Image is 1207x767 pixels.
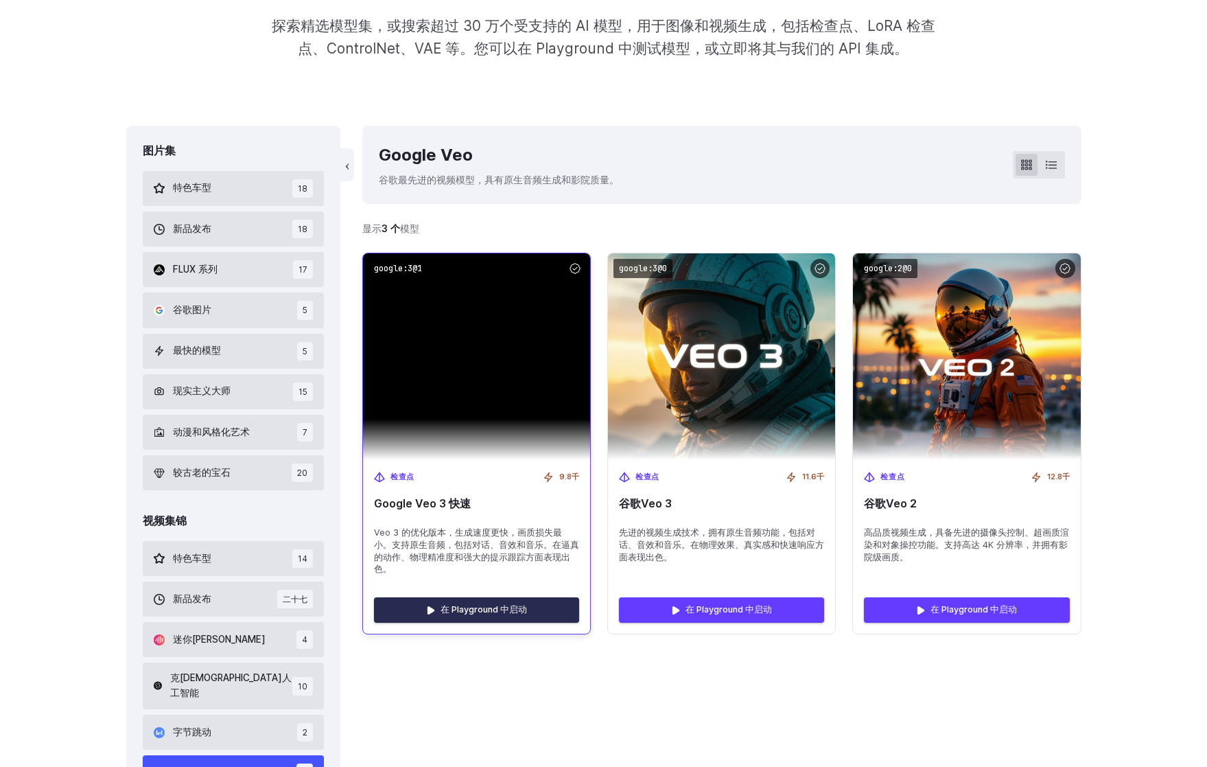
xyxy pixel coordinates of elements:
font: 5 [303,305,307,315]
font: Google Veo [379,145,473,165]
font: 12.8千 [1047,472,1070,481]
button: 字节跳动 2 [143,715,325,750]
font: 动漫和风格化艺术 [173,426,250,437]
font: 模型 [400,222,419,234]
font: 二十七 [283,594,307,604]
font: 4 [302,634,307,645]
img: 谷歌Veo 2 [853,253,1080,460]
font: ‹ [345,155,350,174]
button: FLUX 系列 17 [143,252,325,287]
button: ‹ [340,148,354,181]
font: 谷歌Veo 2 [864,496,917,510]
font: 较古老的宝石 [173,467,231,478]
font: 14 [298,553,307,564]
font: 在 Playground 中启动 [441,604,527,615]
font: 检查点 [880,472,904,481]
button: 新品发布 18 [143,211,325,247]
button: 现实主义大师 15 [143,374,325,409]
font: 谷歌图片 [173,304,211,315]
button: 动漫和风格化艺术 7 [143,415,325,450]
font: 20 [297,468,307,478]
button: 迷你[PERSON_NAME] 4 [143,622,325,657]
code: google:3@0 [613,259,672,279]
font: 9.8千 [559,472,579,481]
button: 特色车型 14 [143,541,325,576]
font: 在 Playground 中启动 [685,604,772,615]
font: 新品发布 [173,223,211,234]
font: 10 [298,681,307,691]
font: 谷歌最先进的视频模型，具有原生音频生成和影院质量。 [379,174,619,185]
font: 显示 [362,222,382,234]
font: 高品质视频生成，具备先进的摄像头控制、超画质渲染和对象操控功能。支持高达 4K 分辨率，并拥有影院级画质。 [864,527,1069,562]
font: 17 [298,264,307,275]
code: google:2@0 [858,259,917,279]
a: 在 Playground 中启动 [864,597,1069,622]
font: 视频集锦 [143,514,187,527]
font: 迷你[PERSON_NAME] [173,634,266,645]
button: 最快的模型 5 [143,334,325,369]
a: 在 Playground 中启动 [374,597,579,622]
button: 谷歌图片 5 [143,293,325,328]
font: 现实主义大师 [173,385,231,396]
font: 图片集 [143,144,176,157]
font: 2 [303,727,307,737]
font: 检查点 [635,472,659,481]
font: 5 [303,346,307,356]
font: 15 [298,387,307,397]
font: 克[DEMOGRAPHIC_DATA]人工智能 [170,672,292,698]
button: 特色车型 18 [143,171,325,206]
font: FLUX 系列 [173,264,218,275]
font: 先进的视频生成技术，拥有原生音频功能，包括对话、音效和音乐。在物理效果、真实感和快速响应方面表现出色。 [619,527,824,562]
font: 18 [298,183,307,194]
font: Veo 3 的优化版本，生成速度更快，画质损失最小。支持原生音频，包括对话、音效和音乐。在逼真的动作、物理精准度和强大的提示跟踪方面表现出色。 [374,527,579,575]
button: 克[DEMOGRAPHIC_DATA]人工智能 10 [143,663,325,709]
code: google:3@1 [368,259,427,279]
font: Google Veo 3 快速 [374,496,471,510]
font: 11.6千 [802,472,824,481]
font: 在 Playground 中启动 [930,604,1017,615]
font: 字节跳动 [173,726,211,737]
font: 检查点 [390,472,414,481]
font: 谷歌Veo 3 [619,496,672,510]
font: 最快的模型 [173,345,221,356]
font: 7 [303,427,307,437]
font: 18 [298,224,307,234]
a: 在 Playground 中启动 [619,597,824,622]
font: 特色车型 [173,553,211,564]
font: 新品发布 [173,593,211,604]
font: 3 个 [382,222,400,234]
button: 较古老的宝石 20 [143,455,325,490]
img: 谷歌Veo 3 [608,253,835,460]
font: 探索精选模型集，或搜索超过 30 万个受支持的 AI 模型，用于图像和视频生成，包括检查点、LoRA 检查点、ControlNet、VAE 等。您可以在 Playground 中测试模型，或立即... [272,17,935,57]
button: 新品发布 二十七 [143,582,325,617]
font: 特色车型 [173,182,211,193]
